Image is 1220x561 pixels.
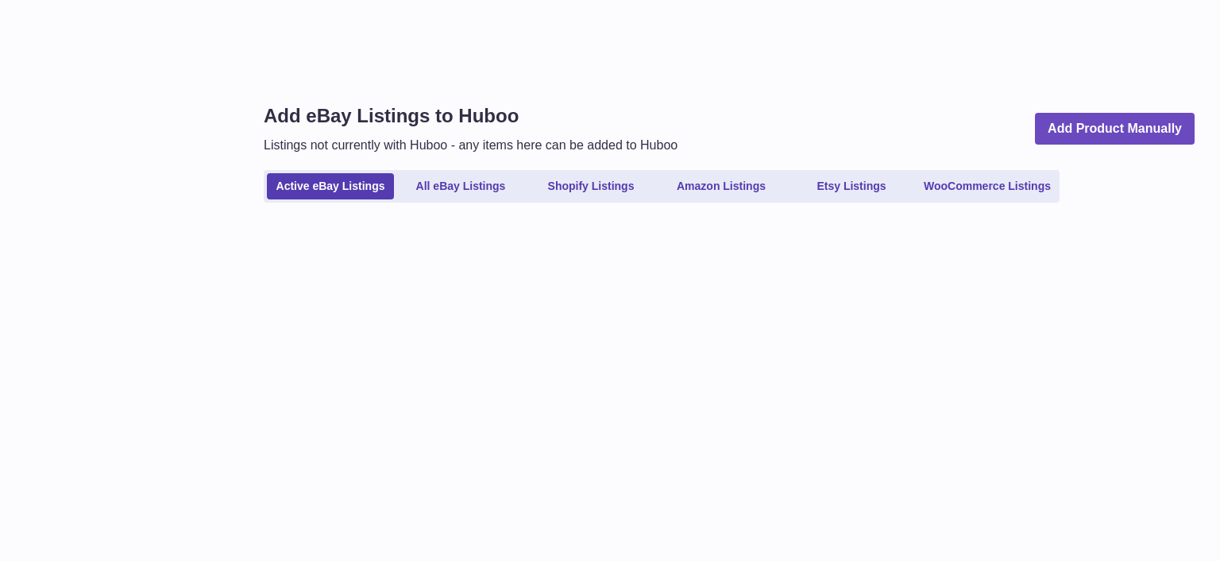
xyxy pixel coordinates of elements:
[527,173,654,199] a: Shopify Listings
[264,103,678,129] h1: Add eBay Listings to Huboo
[918,173,1056,199] a: WooCommerce Listings
[397,173,524,199] a: All eBay Listings
[267,173,394,199] a: Active eBay Listings
[1035,113,1195,145] a: Add Product Manually
[658,173,785,199] a: Amazon Listings
[264,137,678,154] p: Listings not currently with Huboo - any items here can be added to Huboo
[788,173,915,199] a: Etsy Listings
